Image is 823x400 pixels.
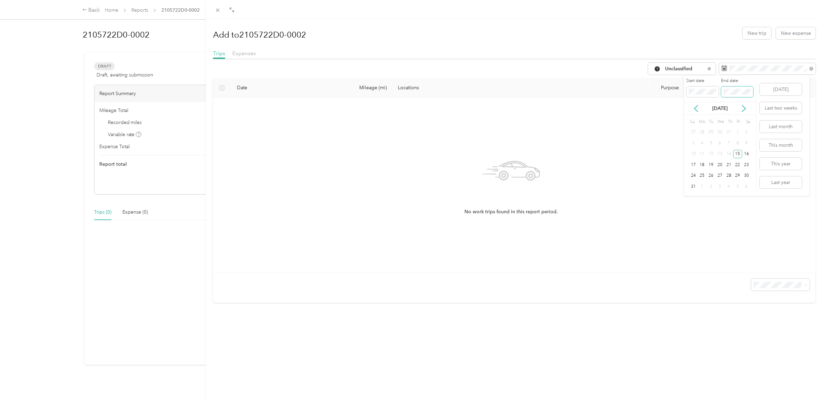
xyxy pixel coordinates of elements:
[760,158,802,170] button: This year
[213,50,225,57] span: Trips
[715,128,724,137] div: 30
[715,139,724,147] div: 6
[707,150,716,158] div: 12
[760,139,802,151] button: This month
[707,172,716,180] div: 26
[724,139,733,147] div: 7
[689,128,698,137] div: 27
[689,172,698,180] div: 24
[721,78,754,84] label: End date
[742,161,751,169] div: 23
[698,150,707,158] div: 11
[707,161,716,169] div: 19
[784,361,823,400] iframe: Everlance-gr Chat Button Frame
[689,182,698,191] div: 31
[698,182,707,191] div: 1
[733,161,742,169] div: 22
[656,79,816,98] th: Purpose
[736,117,742,127] div: Fr
[733,182,742,191] div: 5
[715,182,724,191] div: 3
[707,139,716,147] div: 5
[742,150,751,158] div: 16
[724,172,733,180] div: 28
[689,117,695,127] div: Su
[727,117,733,127] div: Th
[724,128,733,137] div: 31
[698,139,707,147] div: 4
[707,182,716,191] div: 2
[760,121,802,133] button: Last month
[665,66,705,71] span: Unclassified
[744,117,751,127] div: Sa
[715,161,724,169] div: 20
[724,150,733,158] div: 14
[231,79,317,98] th: Date
[760,102,802,114] button: Last two weeks
[213,27,306,43] h1: Add to 2105722D0-0002
[708,117,714,127] div: Tu
[760,176,802,188] button: Last year
[733,128,742,137] div: 1
[698,128,707,137] div: 28
[698,161,707,169] div: 18
[686,78,719,84] label: Start date
[698,117,705,127] div: Mo
[464,208,558,216] span: No work trips found in this report period.
[715,150,724,158] div: 13
[724,161,733,169] div: 21
[707,128,716,137] div: 29
[742,128,751,137] div: 2
[743,27,771,39] button: New trip
[689,150,698,158] div: 10
[733,150,742,158] div: 15
[733,139,742,147] div: 8
[776,27,816,39] button: New expense
[742,182,751,191] div: 6
[733,172,742,180] div: 29
[698,172,707,180] div: 25
[742,172,751,180] div: 30
[760,83,802,95] button: [DATE]
[724,182,733,191] div: 4
[689,161,698,169] div: 17
[393,79,656,98] th: Locations
[705,105,734,112] p: [DATE]
[232,50,256,57] span: Expenses
[317,79,393,98] th: Mileage (mi)
[689,139,698,147] div: 3
[742,139,751,147] div: 9
[716,117,724,127] div: We
[715,172,724,180] div: 27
